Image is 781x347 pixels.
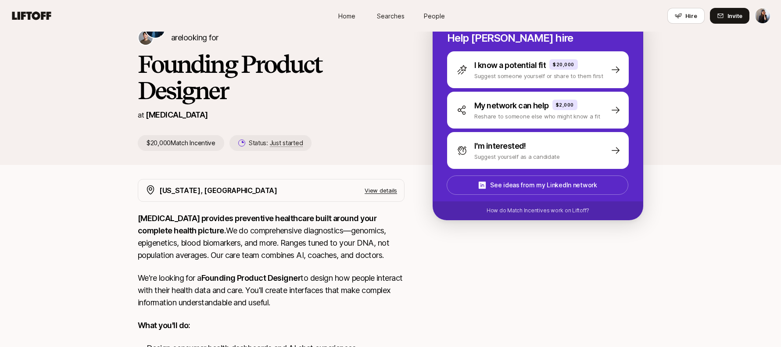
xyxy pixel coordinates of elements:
p: Status: [249,138,303,148]
p: are looking for [171,19,405,44]
button: Hire [667,8,705,24]
p: My network can help [474,100,549,112]
p: How do Match Incentives work on Liftoff? [487,207,589,215]
p: I'm interested! [474,140,526,152]
p: View details [365,186,397,195]
a: Searches [369,8,412,24]
span: Just started [270,139,303,147]
button: See ideas from my LinkedIn network [447,175,628,195]
a: Home [325,8,369,24]
strong: What you'll do: [138,321,190,330]
p: $20,000 Match Incentive [138,135,224,151]
a: People [412,8,456,24]
img: Tania Lili Santamaría [755,8,770,23]
span: Searches [377,11,405,21]
p: $20,000 [553,61,574,68]
p: $2,000 [556,101,574,108]
h1: Founding Product Designer [138,51,405,104]
p: at [138,109,144,121]
span: People [424,11,445,21]
span: Home [338,11,355,21]
p: I know a potential fit [474,59,546,72]
button: Tania Lili Santamaría [755,8,770,24]
p: Help [PERSON_NAME] hire [447,32,629,44]
p: See ideas from my LinkedIn network [490,180,597,190]
p: Suggest yourself as a candidate [474,152,560,161]
button: Invite [710,8,749,24]
p: We're looking for a to design how people interact with their health data and care. You'll create ... [138,272,405,309]
p: Suggest someone yourself or share to them first [474,72,603,80]
strong: [MEDICAL_DATA] provides preventive healthcare built around your complete health picture. [138,214,378,235]
strong: Founding Product Designer [201,273,301,283]
p: We do comprehensive diagnostics—genomics, epigenetics, blood biomarkers, and more. Ranges tuned t... [138,212,405,261]
p: [US_STATE], [GEOGRAPHIC_DATA] [159,185,277,196]
p: [MEDICAL_DATA] [146,109,208,121]
img: David Deng [139,31,153,45]
span: Hire [685,11,697,20]
span: Invite [727,11,742,20]
p: Reshare to someone else who might know a fit [474,112,600,121]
